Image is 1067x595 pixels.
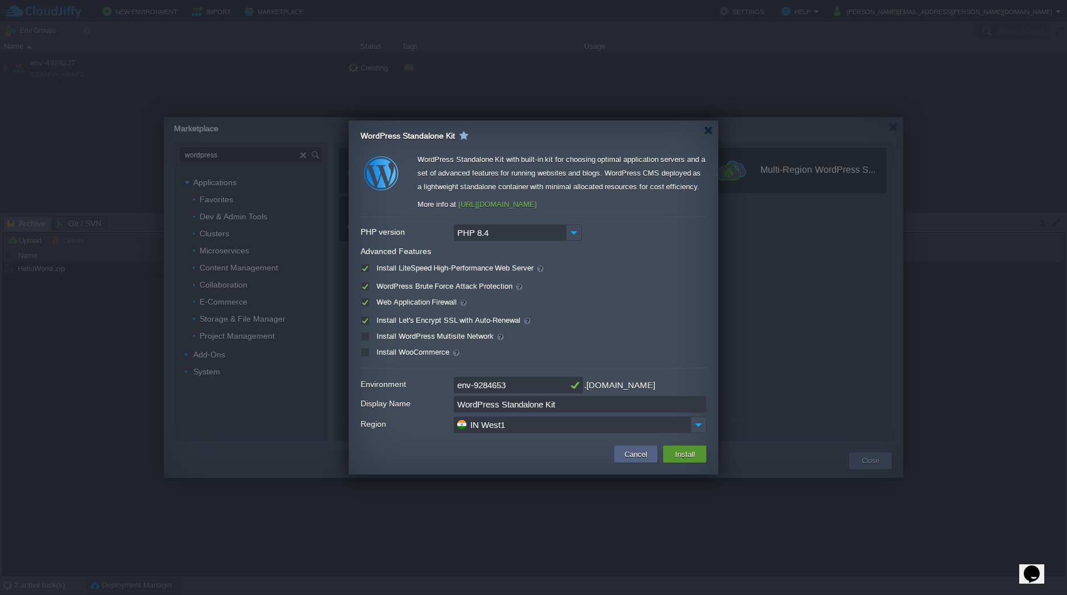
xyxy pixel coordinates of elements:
[417,200,456,209] span: More info at
[361,377,453,392] label: Environment
[584,377,655,394] div: .[DOMAIN_NAME]
[361,153,402,194] img: wp-standalone.png
[361,396,453,411] label: Display Name
[374,264,545,272] label: Install LiteSpeed High-Performance Web Server
[374,282,524,290] label: WordPress Brute Force Attack Protection
[361,131,455,140] span: WordPress Standalone Kit
[672,447,698,461] button: Install
[361,244,453,259] label: Advanced Features
[374,332,505,340] label: Install WordPress Multisite Network
[417,153,706,198] div: WordPress Standalone Kit with built-in kit for choosing optimal application servers and a set of ...
[374,316,532,324] label: Install Let's Encrypt SSL with Auto-Renewal
[621,447,651,461] button: Cancel
[374,348,461,356] label: Install WooCommerce
[374,298,468,306] label: Web Application Firewall
[361,417,453,432] label: Region
[458,200,537,209] a: [URL][DOMAIN_NAME]
[1019,550,1056,584] iframe: chat widget
[361,224,453,240] label: PHP version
